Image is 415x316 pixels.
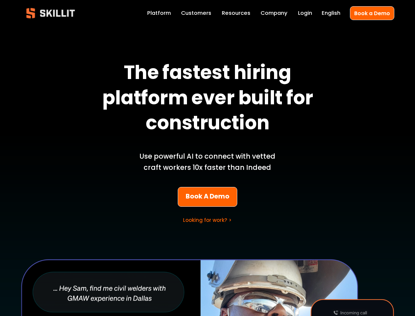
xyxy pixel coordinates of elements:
a: Company [261,9,288,18]
a: Customers [181,9,211,18]
span: Resources [222,9,250,17]
a: Book a Demo [350,6,394,20]
strong: The fastest hiring platform ever built for construction [102,58,317,141]
a: Book A Demo [178,187,237,207]
p: Use powerful AI to connect with vetted craft workers 10x faster than Indeed [131,151,284,173]
a: Platform [147,9,171,18]
a: Looking for work? > [183,217,232,224]
img: Skillit [21,3,81,23]
span: English [322,9,340,17]
a: folder dropdown [222,9,250,18]
a: Login [298,9,312,18]
div: language picker [322,9,340,18]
